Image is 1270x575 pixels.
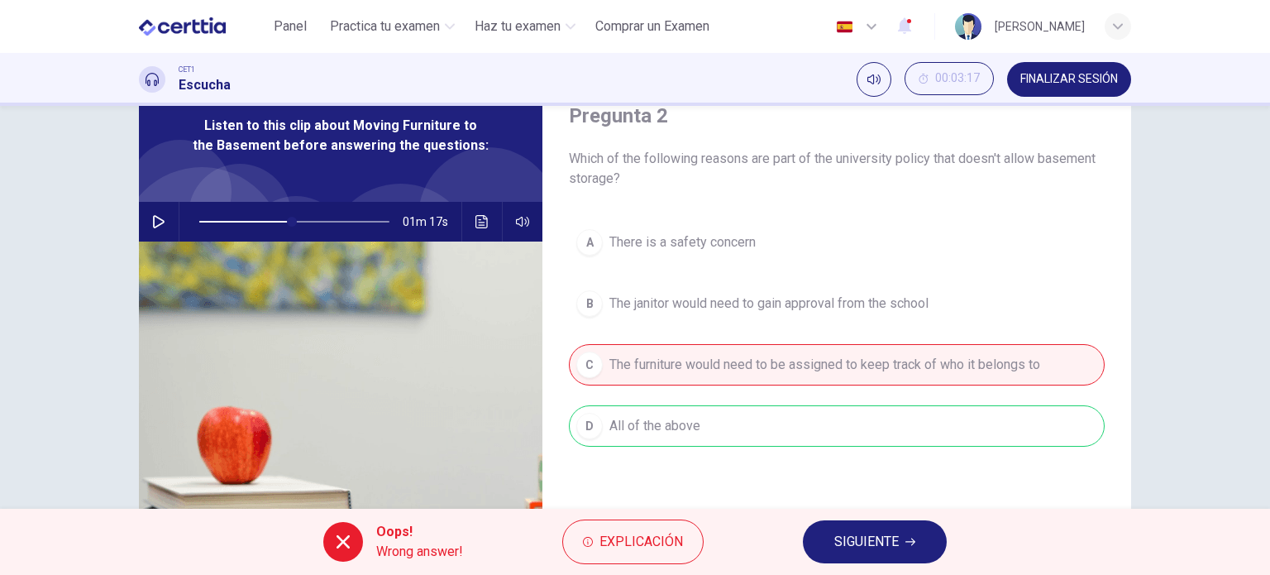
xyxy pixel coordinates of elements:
[376,542,463,562] span: Wrong answer!
[264,12,317,41] button: Panel
[995,17,1085,36] div: [PERSON_NAME]
[589,12,716,41] button: Comprar un Examen
[1007,62,1131,97] button: FINALIZAR SESIÓN
[139,10,226,43] img: CERTTIA logo
[834,21,855,33] img: es
[323,12,461,41] button: Practica tu examen
[139,10,264,43] a: CERTTIA logo
[403,202,461,242] span: 01m 17s
[562,520,704,564] button: Explicación
[905,62,994,95] button: 00:03:17
[1020,73,1118,86] span: FINALIZAR SESIÓN
[857,62,891,97] div: Silenciar
[179,75,231,95] h1: Escucha
[475,17,561,36] span: Haz tu examen
[569,103,1105,129] h4: Pregunta 2
[330,17,440,36] span: Practica tu examen
[599,530,683,553] span: Explicación
[595,17,709,36] span: Comprar un Examen
[905,62,994,97] div: Ocultar
[935,72,980,85] span: 00:03:17
[193,116,489,156] span: Listen to this clip about Moving Furniture to the Basement before answering the questions:
[569,149,1105,189] span: Which of the following reasons are part of the university policy that doesn't allow basement stor...
[469,202,495,242] button: Haz clic para ver la transcripción del audio
[179,64,195,75] span: CET1
[274,17,307,36] span: Panel
[834,530,899,553] span: SIGUIENTE
[468,12,582,41] button: Haz tu examen
[955,13,981,40] img: Profile picture
[803,520,947,563] button: SIGUIENTE
[376,522,463,542] span: Oops!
